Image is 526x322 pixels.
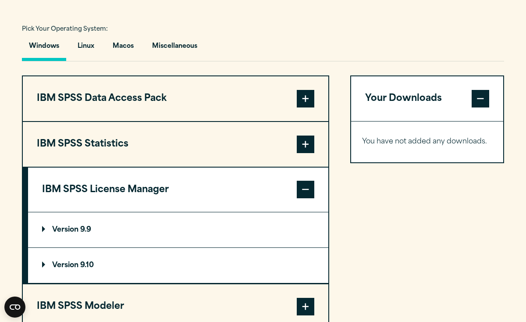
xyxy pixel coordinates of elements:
[42,226,91,233] p: Version 9.9
[351,121,503,162] div: Your Downloads
[28,168,328,212] button: IBM SPSS License Manager
[42,262,94,269] p: Version 9.10
[145,36,204,61] button: Miscellaneous
[23,122,328,167] button: IBM SPSS Statistics
[28,212,328,283] div: IBM SPSS License Manager
[106,36,141,61] button: Macos
[22,36,66,61] button: Windows
[4,297,25,318] button: Open CMP widget
[28,212,328,247] summary: Version 9.9
[362,136,492,148] p: You have not added any downloads.
[23,76,328,121] button: IBM SPSS Data Access Pack
[28,248,328,283] summary: Version 9.10
[71,36,101,61] button: Linux
[351,76,503,121] button: Your Downloads
[22,26,108,32] span: Pick Your Operating System:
